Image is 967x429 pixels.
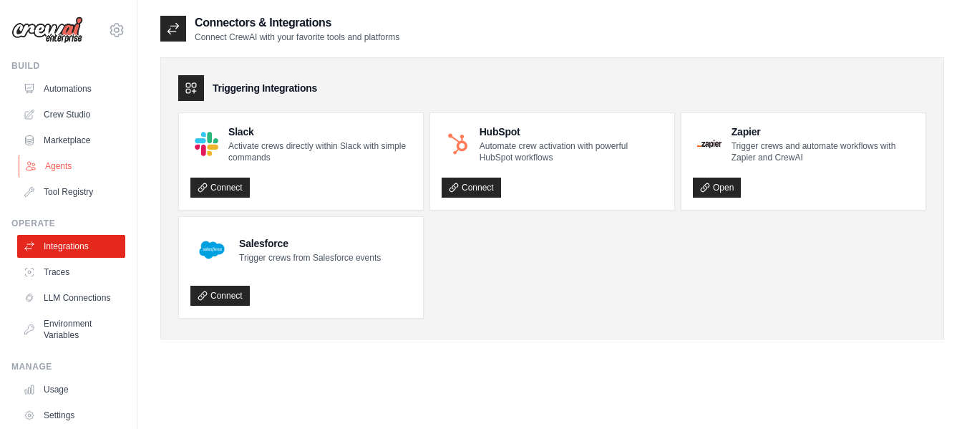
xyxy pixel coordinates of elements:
[190,178,250,198] a: Connect
[17,129,125,152] a: Marketplace
[228,125,412,139] h4: Slack
[239,252,381,264] p: Trigger crews from Salesforce events
[17,235,125,258] a: Integrations
[195,132,218,155] img: Slack Logo
[17,378,125,401] a: Usage
[442,178,501,198] a: Connect
[11,16,83,44] img: Logo
[19,155,127,178] a: Agents
[732,125,914,139] h4: Zapier
[697,140,721,148] img: Zapier Logo
[213,81,317,95] h3: Triggering Integrations
[480,140,663,163] p: Automate crew activation with powerful HubSpot workflows
[11,60,125,72] div: Build
[11,361,125,372] div: Manage
[239,236,381,251] h4: Salesforce
[17,286,125,309] a: LLM Connections
[195,14,399,32] h2: Connectors & Integrations
[190,286,250,306] a: Connect
[11,218,125,229] div: Operate
[17,312,125,347] a: Environment Variables
[17,404,125,427] a: Settings
[480,125,663,139] h4: HubSpot
[446,132,470,156] img: HubSpot Logo
[17,180,125,203] a: Tool Registry
[732,140,914,163] p: Trigger crews and automate workflows with Zapier and CrewAI
[693,178,741,198] a: Open
[195,233,229,267] img: Salesforce Logo
[17,77,125,100] a: Automations
[17,261,125,284] a: Traces
[195,32,399,43] p: Connect CrewAI with your favorite tools and platforms
[228,140,412,163] p: Activate crews directly within Slack with simple commands
[17,103,125,126] a: Crew Studio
